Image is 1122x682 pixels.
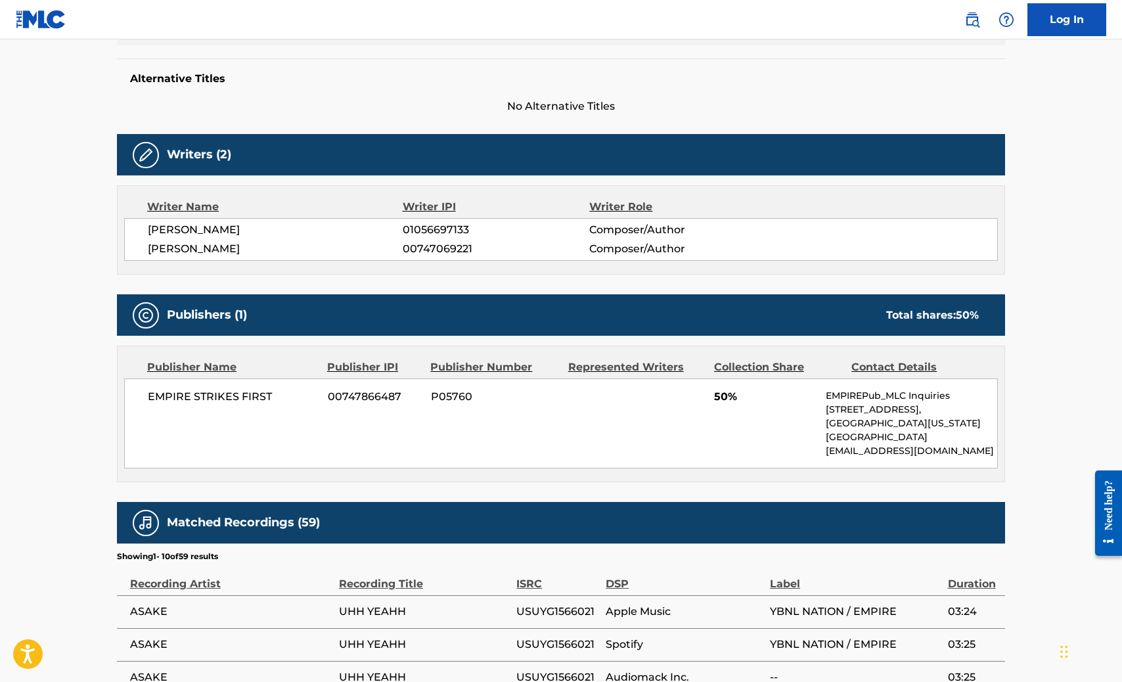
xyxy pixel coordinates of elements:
div: Recording Artist [130,562,332,592]
a: Public Search [959,7,985,33]
h5: Alternative Titles [130,72,992,85]
div: Label [770,562,941,592]
img: help [999,12,1014,28]
div: Writer Name [147,199,403,215]
div: Publisher Name [147,359,317,375]
iframe: Chat Widget [1056,619,1122,682]
p: [GEOGRAPHIC_DATA] [826,430,997,444]
div: DSP [606,562,763,592]
span: EMPIRE STRIKES FIRST [148,389,318,405]
span: ASAKE [130,604,332,620]
h5: Publishers (1) [167,307,247,323]
a: Log In [1027,3,1106,36]
div: Writer IPI [403,199,590,215]
img: Matched Recordings [138,515,154,531]
span: ASAKE [130,637,332,652]
div: Help [993,7,1020,33]
span: 50 % [956,309,979,321]
span: 03:25 [948,637,999,652]
span: 50% [714,389,816,405]
div: Publisher Number [430,359,558,375]
div: Recording Title [339,562,510,592]
div: ISRC [516,562,599,592]
span: 01056697133 [403,222,589,238]
img: Publishers [138,307,154,323]
span: No Alternative Titles [117,99,1005,114]
div: Total shares: [886,307,979,323]
div: Represented Writers [568,359,704,375]
img: MLC Logo [16,10,66,29]
p: [GEOGRAPHIC_DATA][US_STATE] [826,417,997,430]
div: Duration [948,562,999,592]
span: USUYG1566021 [516,637,599,652]
h5: Matched Recordings (59) [167,515,320,530]
div: Publisher IPI [327,359,420,375]
span: USUYG1566021 [516,604,599,620]
p: EMPIREPub_MLC Inquiries [826,389,997,403]
iframe: Resource Center [1085,461,1122,566]
p: [STREET_ADDRESS], [826,403,997,417]
span: Spotify [606,637,763,652]
div: Contact Details [851,359,979,375]
div: Collection Share [714,359,841,375]
div: Writer Role [589,199,759,215]
span: 03:24 [948,604,999,620]
span: 00747069221 [403,241,589,257]
h5: Writers (2) [167,147,231,162]
div: Drag [1060,632,1068,671]
span: YBNL NATION / EMPIRE [770,637,941,652]
span: UHH YEAHH [339,637,510,652]
span: 00747866487 [328,389,421,405]
img: Writers [138,147,154,163]
img: search [964,12,980,28]
p: [EMAIL_ADDRESS][DOMAIN_NAME] [826,444,997,458]
span: Apple Music [606,604,763,620]
p: Showing 1 - 10 of 59 results [117,551,218,562]
span: P05760 [431,389,558,405]
span: UHH YEAHH [339,604,510,620]
span: [PERSON_NAME] [148,241,403,257]
span: Composer/Author [589,222,759,238]
span: [PERSON_NAME] [148,222,403,238]
span: YBNL NATION / EMPIRE [770,604,941,620]
span: Composer/Author [589,241,759,257]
